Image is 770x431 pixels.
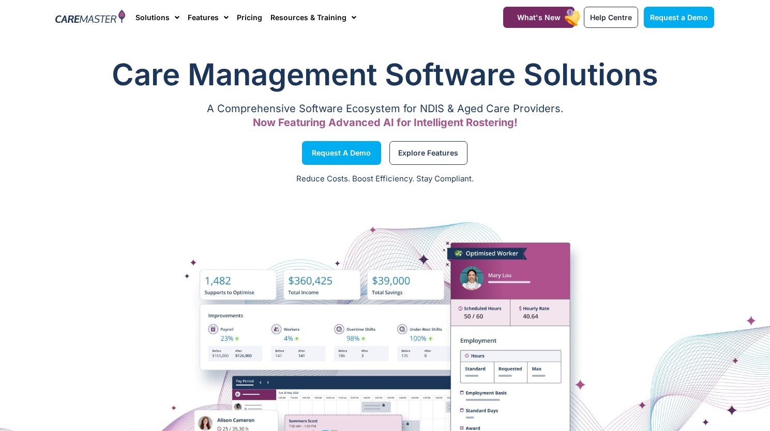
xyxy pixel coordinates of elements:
[56,54,715,95] h1: Care Management Software Solutions
[253,116,518,129] span: Now Featuring Advanced AI for Intelligent Rostering!
[6,173,764,185] p: Reduce Costs. Boost Efficiency. Stay Compliant.
[302,141,381,165] a: Request a Demo
[644,7,714,28] a: Request a Demo
[584,7,638,28] a: Help Centre
[650,13,708,22] span: Request a Demo
[312,150,371,156] span: Request a Demo
[56,105,715,112] p: A Comprehensive Software Ecosystem for NDIS & Aged Care Providers.
[55,10,125,25] img: CareMaster Logo
[503,7,575,28] a: What's New
[517,13,561,22] span: What's New
[398,150,458,156] span: Explore Features
[389,141,467,165] a: Explore Features
[590,13,632,22] span: Help Centre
